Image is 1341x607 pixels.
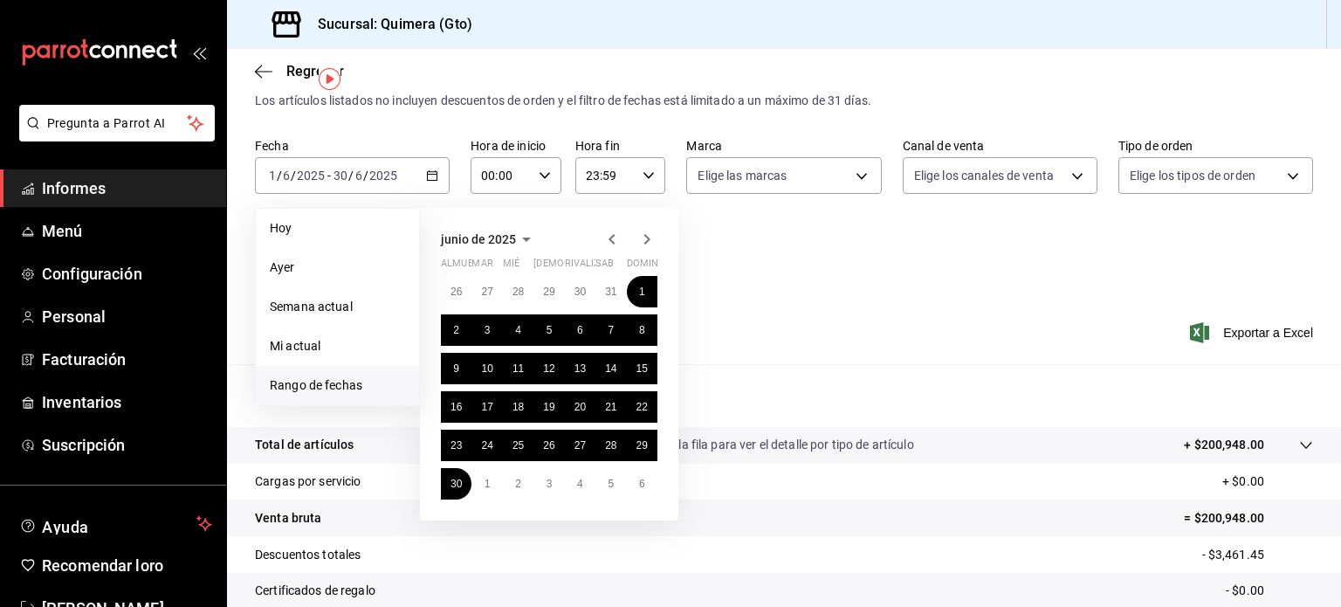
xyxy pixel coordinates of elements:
button: 22 de junio de 2025 [627,391,657,423]
font: Rango de fechas [270,378,362,392]
font: 2 [453,324,459,336]
font: 3 [547,478,553,490]
abbr: 7 de junio de 2025 [608,324,614,336]
abbr: 29 de mayo de 2025 [543,286,554,298]
abbr: 19 de junio de 2025 [543,401,554,413]
button: 8 de junio de 2025 [627,314,657,346]
font: Sucursal: Quimera (Gto) [318,16,472,32]
font: Da clic en la fila para ver el detalle por tipo de artículo [624,438,914,452]
font: Pregunta a Parrot AI [47,116,166,130]
button: 31 de mayo de 2025 [595,276,626,307]
font: 24 [481,439,492,452]
font: Facturación [42,350,126,369]
abbr: jueves [533,258,636,276]
font: Descuentos totales [255,548,361,562]
font: 23 [450,439,462,452]
font: Hora de inicio [471,139,546,153]
font: mar [471,258,492,269]
abbr: 28 de mayo de 2025 [512,286,524,298]
font: 6 [639,478,645,490]
abbr: 28 de junio de 2025 [605,439,616,452]
button: junio de 2025 [441,229,537,250]
font: 10 [481,362,492,375]
font: Exportar a Excel [1223,326,1313,340]
font: Total de artículos [255,438,354,452]
font: Fecha [255,139,289,153]
font: 26 [543,439,554,452]
font: Tipo de orden [1118,139,1193,153]
font: 17 [481,401,492,413]
button: 3 de junio de 2025 [471,314,502,346]
button: Regresar [255,63,344,79]
font: 29 [543,286,554,298]
font: [DEMOGRAPHIC_DATA] [533,258,636,269]
abbr: 25 de junio de 2025 [512,439,524,452]
font: Los artículos listados no incluyen descuentos de orden y el filtro de fechas está limitado a un m... [255,93,871,107]
abbr: 23 de junio de 2025 [450,439,462,452]
font: 28 [605,439,616,452]
font: 21 [605,401,616,413]
font: Recomendar loro [42,556,163,575]
button: 23 de junio de 2025 [441,430,471,461]
abbr: 26 de junio de 2025 [543,439,554,452]
button: 5 de junio de 2025 [533,314,564,346]
button: abrir_cajón_menú [192,45,206,59]
font: 27 [574,439,586,452]
abbr: 4 de julio de 2025 [577,478,583,490]
button: 6 de junio de 2025 [565,314,595,346]
font: 1 [485,478,491,490]
abbr: 3 de julio de 2025 [547,478,553,490]
font: = $200,948.00 [1184,511,1264,525]
input: -- [354,169,363,183]
abbr: 21 de junio de 2025 [605,401,616,413]
abbr: 9 de junio de 2025 [453,362,459,375]
font: Personal [42,307,106,326]
font: Suscripción [42,436,125,454]
abbr: 12 de junio de 2025 [543,362,554,375]
font: / [363,169,368,183]
font: 16 [450,401,462,413]
font: sab [595,258,614,269]
font: 6 [577,324,583,336]
font: 30 [450,478,462,490]
abbr: 5 de junio de 2025 [547,324,553,336]
font: mié [503,258,519,269]
abbr: 18 de junio de 2025 [512,401,524,413]
abbr: 27 de mayo de 2025 [481,286,492,298]
font: - $0.00 [1226,583,1264,597]
button: 26 de mayo de 2025 [441,276,471,307]
abbr: 14 de junio de 2025 [605,362,616,375]
font: 27 [481,286,492,298]
button: 29 de junio de 2025 [627,430,657,461]
button: 26 de junio de 2025 [533,430,564,461]
font: 11 [512,362,524,375]
font: 8 [639,324,645,336]
abbr: 20 de junio de 2025 [574,401,586,413]
font: 3 [485,324,491,336]
a: Pregunta a Parrot AI [12,127,215,145]
font: 13 [574,362,586,375]
font: Elige las marcas [698,169,787,183]
abbr: 16 de junio de 2025 [450,401,462,413]
button: 13 de junio de 2025 [565,353,595,384]
font: / [291,169,296,183]
font: Ayer [270,260,295,274]
button: 5 de julio de 2025 [595,468,626,500]
font: Ayuda [42,518,89,536]
font: 31 [605,286,616,298]
font: 4 [515,324,521,336]
font: 14 [605,362,616,375]
abbr: 11 de junio de 2025 [512,362,524,375]
font: Hora fin [575,139,620,153]
font: 5 [608,478,614,490]
button: 3 de julio de 2025 [533,468,564,500]
abbr: domingo [627,258,669,276]
abbr: 10 de junio de 2025 [481,362,492,375]
font: + $0.00 [1222,474,1264,488]
font: 2 [515,478,521,490]
button: Exportar a Excel [1193,322,1313,343]
abbr: miércoles [503,258,519,276]
button: 30 de mayo de 2025 [565,276,595,307]
font: Certificados de regalo [255,583,375,597]
button: 20 de junio de 2025 [565,391,595,423]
